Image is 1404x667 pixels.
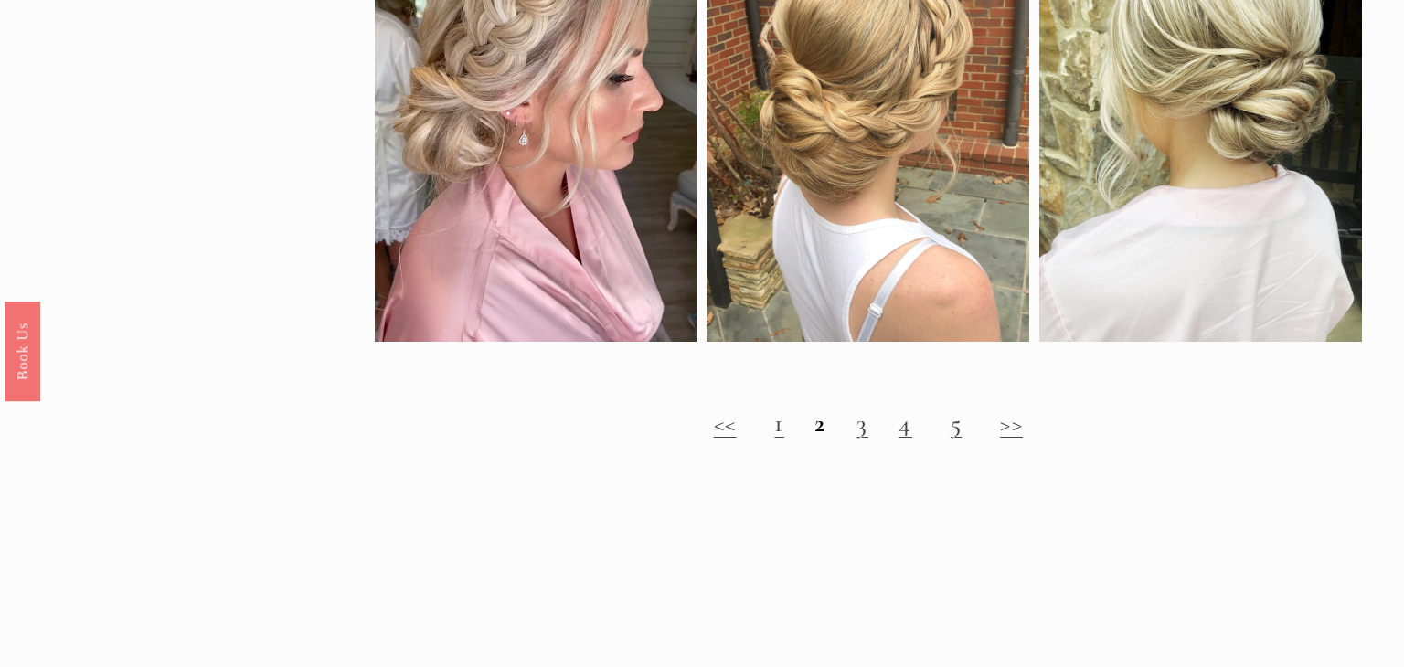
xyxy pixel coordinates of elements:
strong: 2 [814,408,825,439]
a: 4 [899,408,911,439]
a: 1 [774,408,783,439]
a: << [714,408,737,439]
a: >> [1000,408,1023,439]
a: 5 [951,408,962,439]
a: 3 [856,408,867,439]
a: Book Us [5,302,40,401]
